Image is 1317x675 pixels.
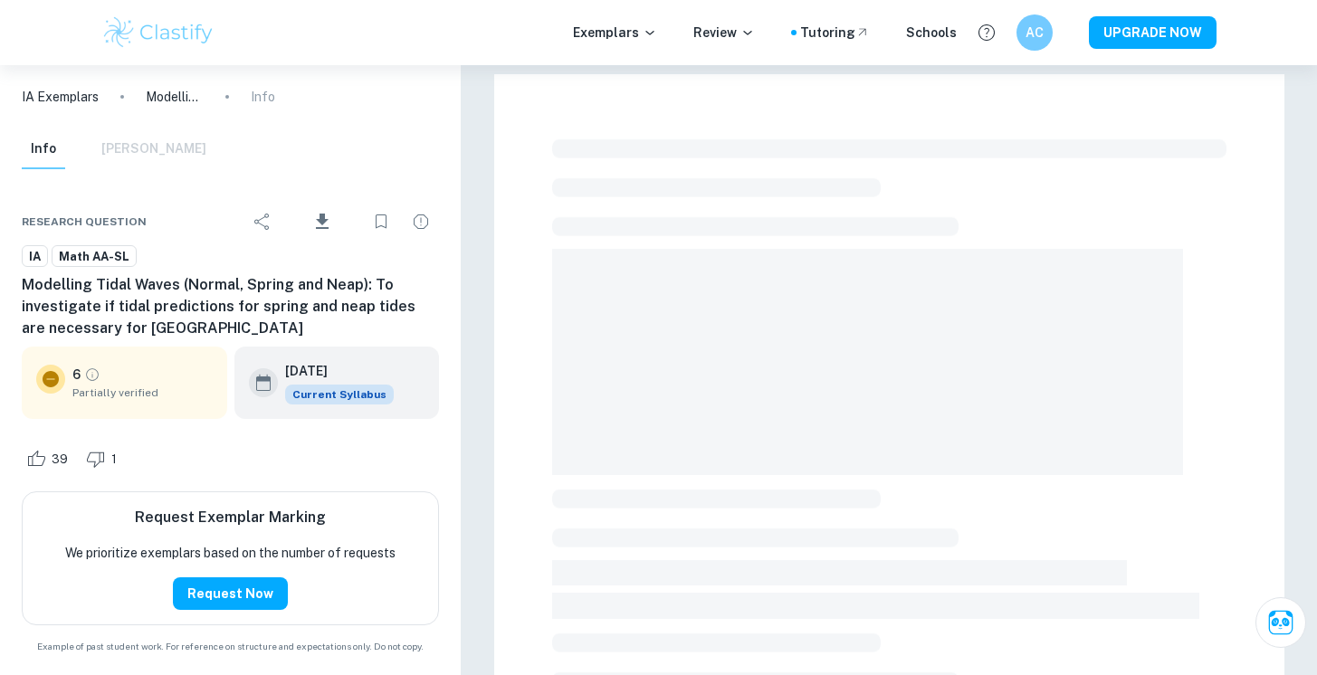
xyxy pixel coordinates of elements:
button: Ask Clai [1255,597,1306,648]
div: Like [22,444,78,473]
a: IA Exemplars [22,87,99,107]
a: Grade partially verified [84,366,100,383]
span: IA [23,248,47,266]
a: Tutoring [800,23,870,43]
a: Math AA-SL [52,245,137,268]
span: Research question [22,214,147,230]
span: Math AA-SL [52,248,136,266]
button: AC [1016,14,1053,51]
div: Share [244,204,281,240]
div: Dislike [81,444,127,473]
span: 1 [101,451,127,469]
span: Partially verified [72,385,213,401]
span: Example of past student work. For reference on structure and expectations only. Do not copy. [22,640,439,653]
img: Clastify logo [101,14,216,51]
h6: Modelling Tidal Waves (Normal, Spring and Neap): To investigate if tidal predictions for spring a... [22,274,439,339]
p: Exemplars [573,23,657,43]
button: Help and Feedback [971,17,1002,48]
h6: AC [1024,23,1045,43]
button: Request Now [173,577,288,610]
p: 6 [72,365,81,385]
span: 39 [42,451,78,469]
a: Schools [906,23,957,43]
span: Current Syllabus [285,385,394,404]
p: Review [693,23,755,43]
a: IA [22,245,48,268]
button: UPGRADE NOW [1089,16,1217,49]
div: Download [284,198,359,245]
div: Bookmark [363,204,399,240]
h6: Request Exemplar Marking [135,507,326,528]
div: This exemplar is based on the current syllabus. Feel free to refer to it for inspiration/ideas wh... [285,385,394,404]
div: Report issue [403,204,439,240]
button: Info [22,129,65,169]
p: Modelling Tidal Waves (Normal, Spring and Neap): To investigate if tidal predictions for spring a... [146,87,204,107]
p: Info [251,87,275,107]
p: We prioritize exemplars based on the number of requests [65,543,396,563]
h6: [DATE] [285,361,379,381]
